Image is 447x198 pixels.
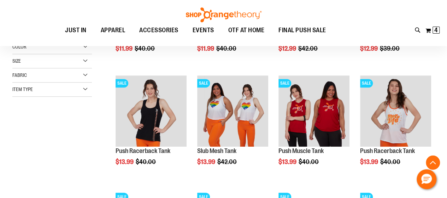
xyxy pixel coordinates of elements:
span: Size [12,58,21,64]
a: Push Racerback Tank [360,147,415,154]
span: OTF AT HOME [228,22,265,38]
span: Fabric [12,72,27,78]
div: product [112,72,190,183]
span: $40.00 [380,158,401,165]
a: FINAL PUSH SALE [271,22,333,38]
span: Color [12,44,27,50]
img: Product image for Push Muscle Tank [278,75,349,147]
a: APPAREL [94,22,133,39]
span: $40.00 [136,158,157,165]
span: $40.00 [299,158,320,165]
span: $13.99 [278,158,298,165]
a: ACCESSORIES [132,22,186,39]
span: $11.99 [116,45,134,52]
a: Push Racerback Tank [116,147,170,154]
a: Product image for Push Muscle TankSALE [278,75,349,148]
span: 4 [434,27,438,34]
a: EVENTS [186,22,221,39]
span: $13.99 [197,158,216,165]
span: $12.99 [360,45,379,52]
a: JUST IN [58,22,94,39]
span: Item Type [12,86,33,92]
span: $11.99 [197,45,215,52]
span: $42.00 [217,158,238,165]
a: Product image for Push Racerback TankSALE [360,75,431,148]
span: SALE [197,79,210,87]
a: Product image for Push Racerback TankSALE [116,75,187,148]
span: $40.00 [216,45,237,52]
span: SALE [278,79,291,87]
img: Product image for Push Racerback Tank [116,75,187,147]
span: JUST IN [65,22,87,38]
span: ACCESSORIES [139,22,178,38]
button: Hello, have a question? Let’s chat. [417,169,436,189]
div: product [357,72,435,183]
button: Back To Top [426,155,440,170]
span: SALE [360,79,373,87]
div: product [194,72,272,183]
a: Push Muscle Tank [278,147,324,154]
a: OTF AT HOME [221,22,272,39]
a: Slub Mesh Tank [197,147,236,154]
span: FINAL PUSH SALE [278,22,326,38]
img: Shop Orangetheory [185,7,263,22]
span: APPAREL [101,22,125,38]
span: $12.99 [278,45,297,52]
img: Product image for Push Racerback Tank [360,75,431,147]
div: product [275,72,353,183]
a: Product image for Slub Mesh TankSALE [197,75,268,148]
img: Product image for Slub Mesh Tank [197,75,268,147]
span: SALE [116,79,128,87]
span: EVENTS [193,22,214,38]
span: $13.99 [360,158,379,165]
span: $13.99 [116,158,135,165]
span: $40.00 [135,45,156,52]
span: $39.00 [380,45,401,52]
span: $42.00 [298,45,319,52]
